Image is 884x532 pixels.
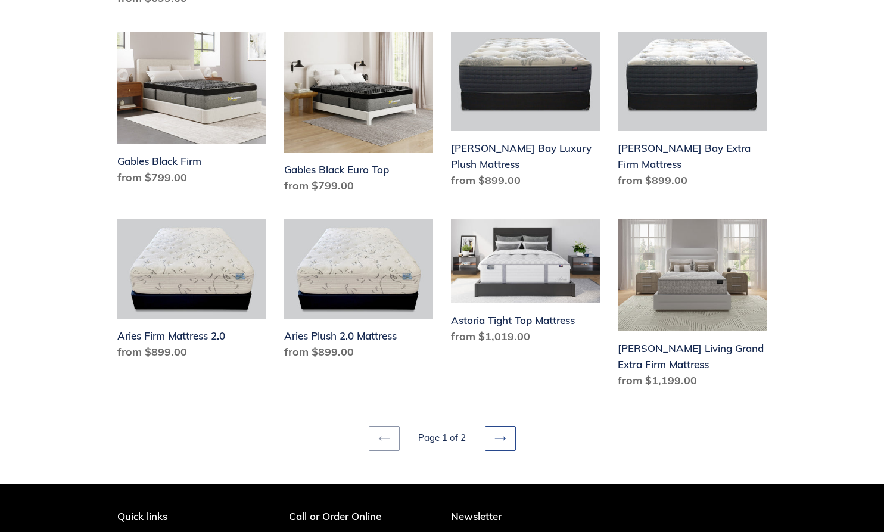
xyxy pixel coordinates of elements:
p: Newsletter [451,511,767,522]
a: Astoria Tight Top Mattress [451,219,600,349]
a: Aries Firm Mattress 2.0 [117,219,266,365]
a: Gables Black Firm [117,32,266,190]
a: Chadwick Bay Extra Firm Mattress [618,32,767,193]
p: Quick links [117,511,240,522]
a: Scott Living Grand Extra Firm Mattress [618,219,767,393]
a: Gables Black Euro Top [284,32,433,198]
li: Page 1 of 2 [402,431,483,445]
a: Chadwick Bay Luxury Plush Mattress [451,32,600,193]
p: Call or Order Online [289,511,434,522]
a: Aries Plush 2.0 Mattress [284,219,433,365]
